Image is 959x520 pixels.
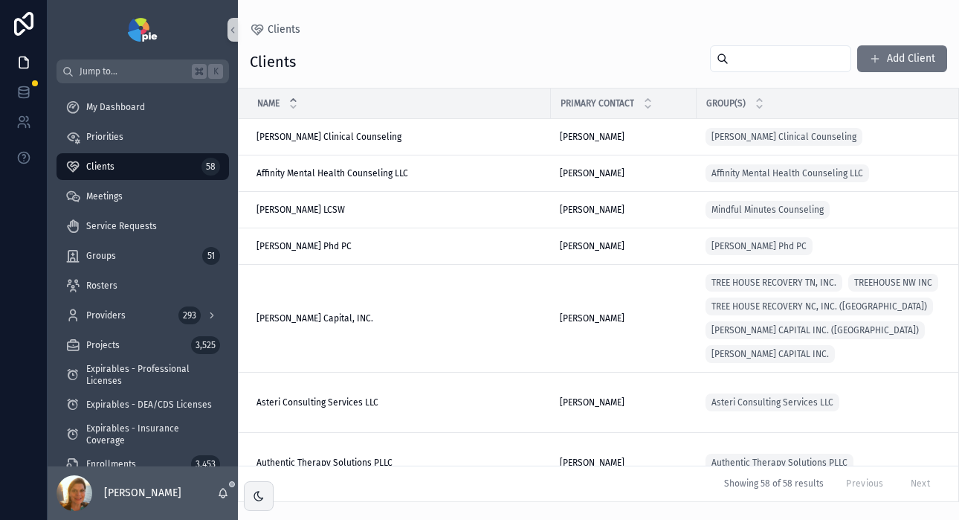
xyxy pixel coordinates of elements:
[56,451,229,478] a: Enrollments3,453
[56,362,229,388] a: Expirables - Professional Licenses
[705,298,933,315] a: TREE HOUSE RECOVERY NC, INC. ([GEOGRAPHIC_DATA])
[250,51,296,72] h1: Clients
[560,204,688,216] a: [PERSON_NAME]
[56,153,229,180] a: Clients58
[104,486,181,501] p: [PERSON_NAME]
[86,101,145,113] span: My Dashboard
[128,18,157,42] img: App logo
[256,204,345,216] span: [PERSON_NAME] LCSW
[256,457,542,469] a: Authentic Therapy Solutions PLLC
[561,97,634,109] span: Primary Contact
[560,131,688,143] a: [PERSON_NAME]
[86,280,117,292] span: Rosters
[201,158,220,176] div: 58
[210,65,222,77] span: K
[86,250,116,262] span: Groups
[256,240,542,252] a: [PERSON_NAME] Phd PC
[56,302,229,329] a: Providers293
[560,457,688,469] a: [PERSON_NAME]
[250,22,300,37] a: Clients
[711,457,847,469] span: Authentic Therapy Solutions PLLC
[256,312,373,324] span: [PERSON_NAME] Capital, INC.
[711,240,807,252] span: [PERSON_NAME] Phd PC
[560,397,688,408] a: [PERSON_NAME]
[86,309,126,321] span: Providers
[560,167,624,179] span: [PERSON_NAME]
[56,94,229,121] a: My Dashboard
[256,397,378,408] span: Asteri Consulting Services LLC
[705,394,839,411] a: Asteri Consulting Services LLC
[560,240,624,252] span: [PERSON_NAME]
[191,336,220,354] div: 3,525
[202,247,220,265] div: 51
[86,399,212,411] span: Expirables - DEA/CDS Licenses
[705,237,813,255] a: [PERSON_NAME] Phd PC
[705,274,842,292] a: TREE HOUSE RECOVERY TN, INC.
[711,348,829,360] span: [PERSON_NAME] CAPITAL INC.
[56,332,229,359] a: Projects3,525
[705,128,862,146] a: [PERSON_NAME] Clinical Counseling
[257,97,280,109] span: Name
[705,321,925,339] a: [PERSON_NAME] CAPITAL INC. ([GEOGRAPHIC_DATA])
[711,204,824,216] span: Mindful Minutes Counseling
[256,312,542,324] a: [PERSON_NAME] Capital, INC.
[56,243,229,269] a: Groups51
[256,397,542,408] a: Asteri Consulting Services LLC
[86,423,214,446] span: Expirables - Insurance Coverage
[191,455,220,473] div: 3,453
[86,339,120,351] span: Projects
[256,167,542,179] a: Affinity Mental Health Counseling LLC
[560,312,688,324] a: [PERSON_NAME]
[560,167,688,179] a: [PERSON_NAME]
[86,161,114,173] span: Clients
[48,83,238,466] div: scrollable content
[86,458,136,470] span: Enrollments
[560,240,688,252] a: [PERSON_NAME]
[705,164,869,182] a: Affinity Mental Health Counseling LLC
[705,201,830,219] a: Mindful Minutes Counseling
[256,131,542,143] a: [PERSON_NAME] Clinical Counseling
[178,306,201,324] div: 293
[560,457,624,469] span: [PERSON_NAME]
[711,277,836,289] span: TREE HOUSE RECOVERY TN, INC.
[724,478,824,490] span: Showing 58 of 58 results
[56,272,229,299] a: Rosters
[86,190,123,202] span: Meetings
[705,345,835,363] a: [PERSON_NAME] CAPITAL INC.
[86,220,157,232] span: Service Requests
[56,391,229,418] a: Expirables - DEA/CDS Licenses
[56,421,229,448] a: Expirables - Insurance Coverage
[80,65,186,77] span: Jump to...
[86,131,123,143] span: Priorities
[560,131,624,143] span: [PERSON_NAME]
[848,274,938,292] a: TREEHOUSE NW INC
[56,183,229,210] a: Meetings
[86,363,214,387] span: Expirables - Professional Licenses
[56,123,229,150] a: Priorities
[711,397,833,408] span: Asteri Consulting Services LLC
[268,22,300,37] span: Clients
[56,60,229,83] button: Jump to...K
[854,277,932,289] span: TREEHOUSE NW INC
[256,457,393,469] span: Authentic Therapy Solutions PLLC
[256,131,401,143] span: [PERSON_NAME] Clinical Counseling
[706,97,746,109] span: Group(s)
[711,167,863,179] span: Affinity Mental Health Counseling LLC
[560,204,624,216] span: [PERSON_NAME]
[560,397,624,408] span: [PERSON_NAME]
[711,131,856,143] span: [PERSON_NAME] Clinical Counseling
[857,45,947,72] button: Add Client
[256,167,408,179] span: Affinity Mental Health Counseling LLC
[56,213,229,240] a: Service Requests
[256,240,352,252] span: [PERSON_NAME] Phd PC
[256,204,542,216] a: [PERSON_NAME] LCSW
[705,454,853,472] a: Authentic Therapy Solutions PLLC
[711,324,919,336] span: [PERSON_NAME] CAPITAL INC. ([GEOGRAPHIC_DATA])
[560,312,624,324] span: [PERSON_NAME]
[711,301,927,312] span: TREE HOUSE RECOVERY NC, INC. ([GEOGRAPHIC_DATA])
